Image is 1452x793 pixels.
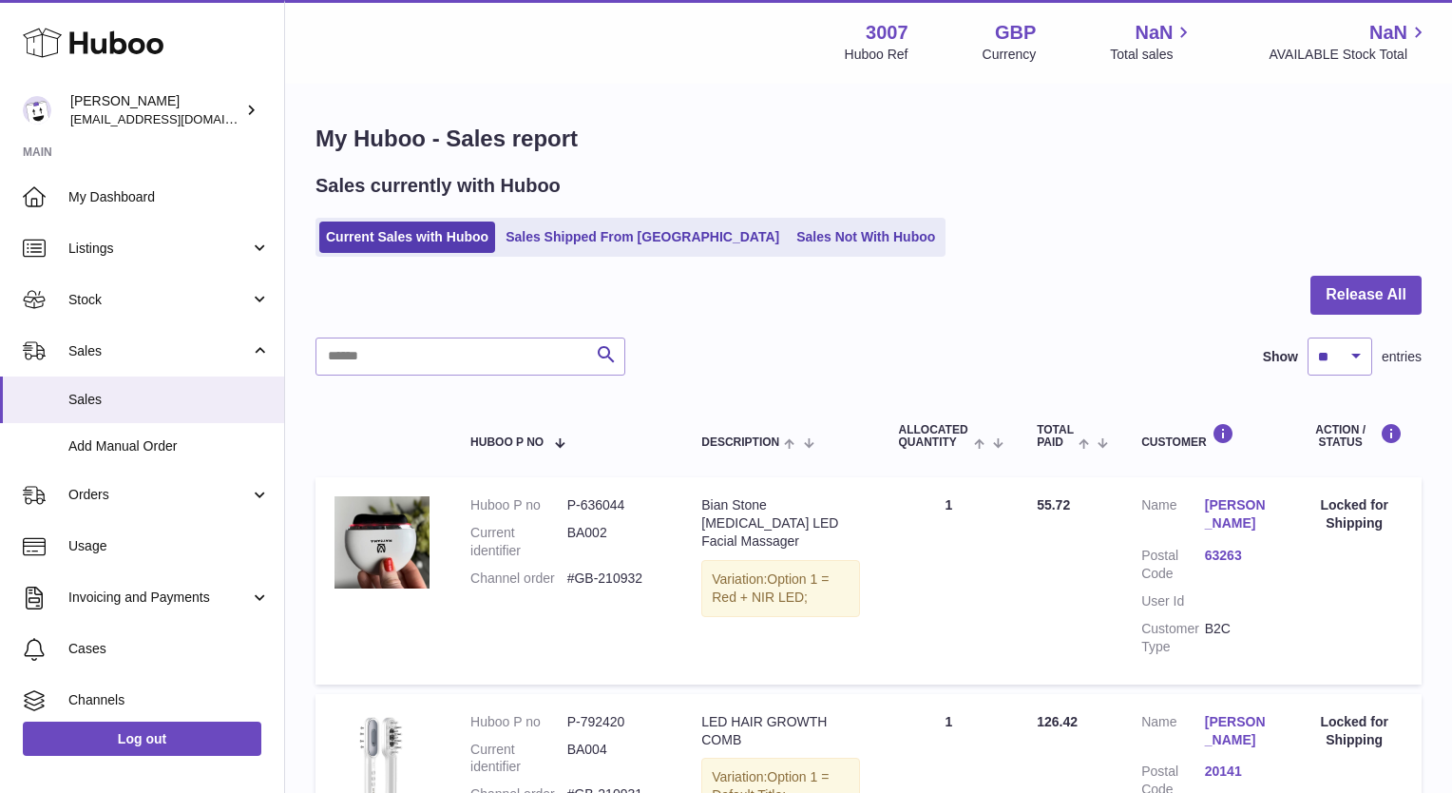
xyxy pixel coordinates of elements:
[1141,496,1205,537] dt: Name
[567,570,664,588] dd: #GB-210932
[1141,620,1205,656] dt: Customer Type
[1110,20,1194,64] a: NaN Total sales
[567,496,664,514] dd: P-636044
[68,486,250,504] span: Orders
[68,640,270,658] span: Cases
[1037,714,1078,729] span: 126.42
[470,713,567,731] dt: Huboo P no
[68,537,270,555] span: Usage
[701,436,779,449] span: Description
[1306,496,1403,532] div: Locked for Shipping
[1382,348,1422,366] span: entries
[1205,547,1269,565] a: 63263
[1141,713,1205,754] dt: Name
[68,240,250,258] span: Listings
[1205,713,1269,749] a: [PERSON_NAME]
[68,342,250,360] span: Sales
[68,188,270,206] span: My Dashboard
[315,173,561,199] h2: Sales currently with Huboo
[319,222,495,253] a: Current Sales with Huboo
[1110,46,1194,64] span: Total sales
[1369,20,1407,46] span: NaN
[23,96,51,125] img: bevmay@maysama.com
[1269,46,1429,64] span: AVAILABLE Stock Total
[1141,547,1205,583] dt: Postal Code
[866,20,908,46] strong: 3007
[68,291,250,309] span: Stock
[470,570,567,588] dt: Channel order
[70,111,279,126] span: [EMAIL_ADDRESS][DOMAIN_NAME]
[567,741,664,777] dd: BA004
[470,741,567,777] dt: Current identifier
[701,713,860,749] div: LED HAIR GROWTH COMB
[1306,713,1403,749] div: Locked for Shipping
[1205,496,1269,532] a: [PERSON_NAME]
[1205,620,1269,656] dd: B2C
[898,424,968,449] span: ALLOCATED Quantity
[470,436,544,449] span: Huboo P no
[1141,592,1205,610] dt: User Id
[1135,20,1173,46] span: NaN
[1306,423,1403,449] div: Action / Status
[712,571,829,605] span: Option 1 = Red + NIR LED;
[701,560,860,617] div: Variation:
[499,222,786,253] a: Sales Shipped From [GEOGRAPHIC_DATA]
[334,496,430,589] img: 30071708964935.jpg
[68,391,270,409] span: Sales
[995,20,1036,46] strong: GBP
[470,496,567,514] dt: Huboo P no
[567,524,664,560] dd: BA002
[1141,423,1268,449] div: Customer
[470,524,567,560] dt: Current identifier
[68,437,270,455] span: Add Manual Order
[1037,424,1074,449] span: Total paid
[701,496,860,551] div: Bian Stone [MEDICAL_DATA] LED Facial Massager
[983,46,1037,64] div: Currency
[70,92,241,128] div: [PERSON_NAME]
[879,477,1018,684] td: 1
[1205,763,1269,781] a: 20141
[1269,20,1429,64] a: NaN AVAILABLE Stock Total
[68,691,270,709] span: Channels
[315,124,1422,154] h1: My Huboo - Sales report
[845,46,908,64] div: Huboo Ref
[68,589,250,607] span: Invoicing and Payments
[1263,348,1298,366] label: Show
[1037,497,1070,513] span: 55.72
[23,722,261,756] a: Log out
[567,713,664,731] dd: P-792420
[1310,276,1422,315] button: Release All
[790,222,942,253] a: Sales Not With Huboo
